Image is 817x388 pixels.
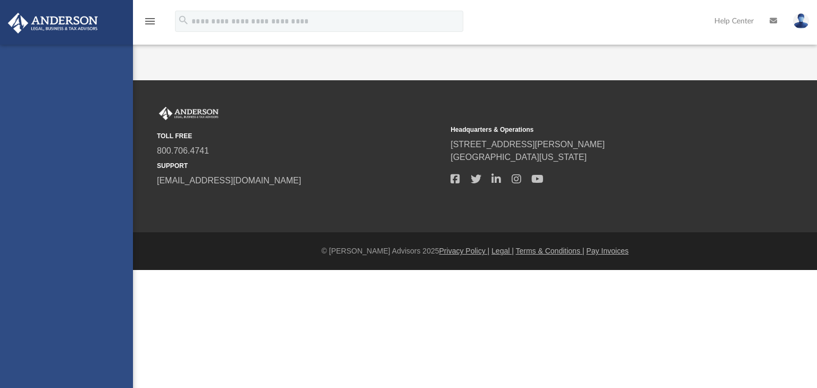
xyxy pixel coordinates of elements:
[157,176,301,185] a: [EMAIL_ADDRESS][DOMAIN_NAME]
[144,20,156,28] a: menu
[157,107,221,121] img: Anderson Advisors Platinum Portal
[157,146,209,155] a: 800.706.4741
[157,131,443,141] small: TOLL FREE
[5,13,101,33] img: Anderson Advisors Platinum Portal
[516,247,585,255] a: Terms & Conditions |
[451,140,605,149] a: [STREET_ADDRESS][PERSON_NAME]
[157,161,443,171] small: SUPPORT
[178,14,189,26] i: search
[586,247,628,255] a: Pay Invoices
[451,153,587,162] a: [GEOGRAPHIC_DATA][US_STATE]
[144,15,156,28] i: menu
[133,246,817,257] div: © [PERSON_NAME] Advisors 2025
[491,247,514,255] a: Legal |
[451,125,737,134] small: Headquarters & Operations
[439,247,490,255] a: Privacy Policy |
[793,13,809,29] img: User Pic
